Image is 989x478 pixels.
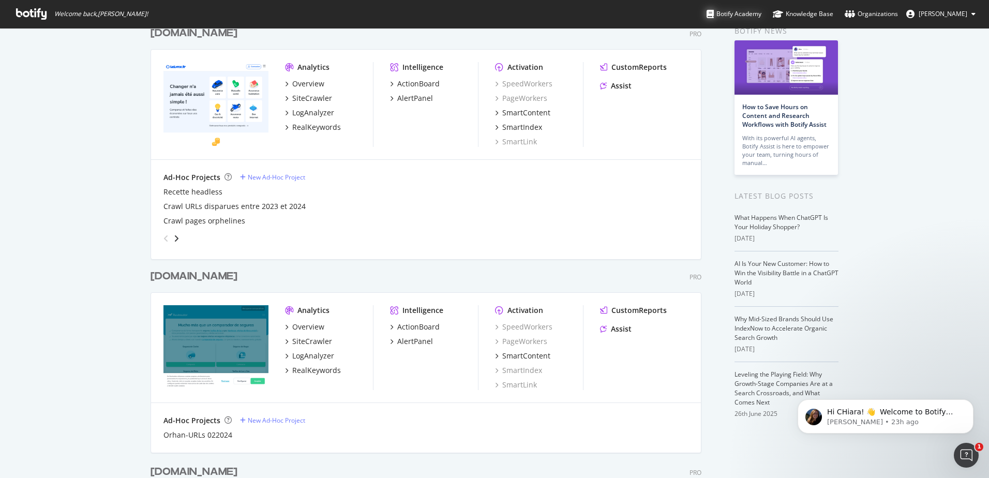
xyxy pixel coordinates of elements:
[735,315,833,342] a: Why Mid-Sized Brands Should Use IndexNow to Accelerate Organic Search Growth
[151,26,237,41] div: [DOMAIN_NAME]
[163,415,220,426] div: Ad-Hoc Projects
[502,108,550,118] div: SmartContent
[292,93,332,103] div: SiteCrawler
[495,108,550,118] a: SmartContent
[390,93,433,103] a: AlertPanel
[735,234,838,243] div: [DATE]
[742,134,830,167] div: With its powerful AI agents, Botify Assist is here to empower your team, turning hours of manual…
[397,93,433,103] div: AlertPanel
[402,305,443,316] div: Intelligence
[292,108,334,118] div: LogAnalyzer
[159,230,173,247] div: angle-left
[495,365,542,376] div: SmartIndex
[240,173,305,182] a: New Ad-Hoc Project
[292,322,324,332] div: Overview
[690,273,701,281] div: Pro
[495,93,547,103] a: PageWorkers
[735,190,838,202] div: Latest Blog Posts
[600,324,632,334] a: Assist
[297,62,329,72] div: Analytics
[735,409,838,419] div: 26th June 2025
[495,380,537,390] a: SmartLink
[495,322,552,332] a: SpeedWorkers
[151,269,242,284] a: [DOMAIN_NAME]
[151,26,242,41] a: [DOMAIN_NAME]
[954,443,979,468] iframe: Intercom live chat
[611,81,632,91] div: Assist
[845,9,898,19] div: Organizations
[735,40,838,95] img: How to Save Hours on Content and Research Workflows with Botify Assist
[285,122,341,132] a: RealKeywords
[898,6,984,22] button: [PERSON_NAME]
[240,416,305,425] a: New Ad-Hoc Project
[292,122,341,132] div: RealKeywords
[742,102,827,129] a: How to Save Hours on Content and Research Workflows with Botify Assist
[611,305,667,316] div: CustomReports
[163,305,268,389] img: rastreator.com
[600,305,667,316] a: CustomReports
[390,322,440,332] a: ActionBoard
[292,365,341,376] div: RealKeywords
[285,365,341,376] a: RealKeywords
[390,336,433,347] a: AlertPanel
[292,351,334,361] div: LogAnalyzer
[507,62,543,72] div: Activation
[735,289,838,298] div: [DATE]
[735,259,838,287] a: AI Is Your New Customer: How to Win the Visibility Battle in a ChatGPT World
[402,62,443,72] div: Intelligence
[285,322,324,332] a: Overview
[285,351,334,361] a: LogAnalyzer
[495,351,550,361] a: SmartContent
[975,443,983,451] span: 1
[297,305,329,316] div: Analytics
[735,213,828,231] a: What Happens When ChatGPT Is Your Holiday Shopper?
[285,93,332,103] a: SiteCrawler
[248,173,305,182] div: New Ad-Hoc Project
[54,10,148,18] span: Welcome back, [PERSON_NAME] !
[502,351,550,361] div: SmartContent
[611,62,667,72] div: CustomReports
[285,336,332,347] a: SiteCrawler
[502,122,542,132] div: SmartIndex
[735,370,833,407] a: Leveling the Playing Field: Why Growth-Stage Companies Are at a Search Crossroads, and What Comes...
[735,25,838,37] div: Botify news
[163,216,245,226] a: Crawl pages orphelines
[495,79,552,89] a: SpeedWorkers
[397,322,440,332] div: ActionBoard
[600,62,667,72] a: CustomReports
[285,79,324,89] a: Overview
[611,324,632,334] div: Assist
[782,378,989,450] iframe: Intercom notifications message
[397,79,440,89] div: ActionBoard
[690,468,701,477] div: Pro
[507,305,543,316] div: Activation
[151,269,237,284] div: [DOMAIN_NAME]
[495,336,547,347] a: PageWorkers
[690,29,701,38] div: Pro
[163,187,222,197] a: Recette headless
[390,79,440,89] a: ActionBoard
[163,172,220,183] div: Ad-Hoc Projects
[292,336,332,347] div: SiteCrawler
[919,9,967,18] span: CHiara Gigliotti
[397,336,433,347] div: AlertPanel
[163,201,306,212] a: Crawl URLs disparues entre 2023 et 2024
[248,416,305,425] div: New Ad-Hoc Project
[163,430,232,440] a: Orhan-URLs 022024
[707,9,761,19] div: Botify Academy
[735,345,838,354] div: [DATE]
[495,137,537,147] a: SmartLink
